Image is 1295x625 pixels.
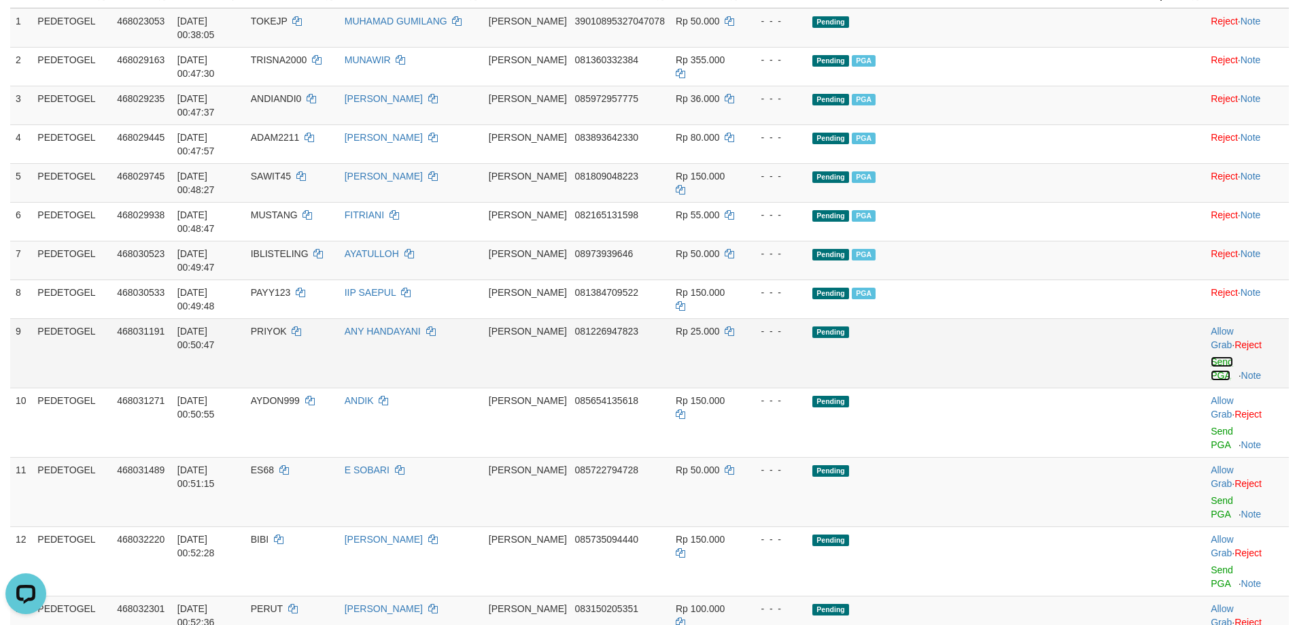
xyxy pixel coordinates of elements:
td: · [1205,526,1289,596]
td: PEDETOGEL [32,8,111,48]
a: Note [1241,16,1261,27]
span: [DATE] 00:48:27 [177,171,215,195]
span: Pending [812,94,849,105]
div: - - - [749,208,801,222]
span: [PERSON_NAME] [489,248,567,259]
td: 3 [10,86,32,124]
span: Rp 55.000 [676,209,720,220]
a: ANDIK [345,395,374,406]
a: Reject [1211,209,1238,220]
a: Note [1241,171,1261,182]
span: · [1211,395,1234,420]
span: [DATE] 00:52:28 [177,534,215,558]
a: Reject [1211,16,1238,27]
td: 9 [10,318,32,388]
span: MUSTANG [251,209,298,220]
span: AYDON999 [251,395,300,406]
span: PAYY123 [251,287,291,298]
a: Note [1241,370,1262,381]
span: Rp 50.000 [676,464,720,475]
span: Pending [812,326,849,338]
td: 6 [10,202,32,241]
span: Copy 081384709522 to clipboard [575,287,638,298]
div: - - - [749,286,801,299]
div: - - - [749,324,801,338]
span: [PERSON_NAME] [489,171,567,182]
span: [DATE] 00:50:47 [177,326,215,350]
a: [PERSON_NAME] [345,132,423,143]
td: 1 [10,8,32,48]
span: Rp 25.000 [676,326,720,337]
span: [PERSON_NAME] [489,464,567,475]
span: 468031271 [117,395,165,406]
span: BIBI [251,534,269,545]
td: · [1205,86,1289,124]
td: PEDETOGEL [32,526,111,596]
span: Pending [812,171,849,183]
a: ANY HANDAYANI [345,326,421,337]
span: 468029445 [117,132,165,143]
a: Reject [1234,547,1262,558]
td: · [1205,202,1289,241]
td: · [1205,8,1289,48]
span: TOKEJP [251,16,288,27]
span: Copy 39010895327047078 to clipboard [575,16,665,27]
a: Note [1241,209,1261,220]
span: [DATE] 00:47:57 [177,132,215,156]
span: [PERSON_NAME] [489,132,567,143]
div: - - - [749,53,801,67]
span: Rp 150.000 [676,287,725,298]
span: [DATE] 00:50:55 [177,395,215,420]
td: PEDETOGEL [32,280,111,318]
td: PEDETOGEL [32,241,111,280]
a: Reject [1211,132,1238,143]
span: [DATE] 00:47:30 [177,54,215,79]
span: PERUT [251,603,283,614]
a: E SOBARI [345,464,390,475]
span: [PERSON_NAME] [489,603,567,614]
span: Copy 085722794728 to clipboard [575,464,638,475]
span: [DATE] 00:51:15 [177,464,215,489]
span: SAWIT45 [251,171,291,182]
span: Rp 100.000 [676,603,725,614]
span: [DATE] 00:47:37 [177,93,215,118]
a: Note [1241,248,1261,259]
span: Marked by afzCS1 [852,288,876,299]
td: 7 [10,241,32,280]
a: Allow Grab [1211,534,1233,558]
a: Note [1241,287,1261,298]
span: · [1211,464,1234,489]
div: - - - [749,131,801,144]
td: 4 [10,124,32,163]
span: Marked by afzCS1 [852,210,876,222]
td: PEDETOGEL [32,457,111,526]
td: PEDETOGEL [32,388,111,457]
span: Pending [812,288,849,299]
a: AYATULLOH [345,248,399,259]
td: 12 [10,526,32,596]
a: Reject [1211,287,1238,298]
a: Send PGA [1211,356,1233,381]
span: 468029235 [117,93,165,104]
span: [PERSON_NAME] [489,287,567,298]
a: [PERSON_NAME] [345,171,423,182]
span: Copy 085972957775 to clipboard [575,93,638,104]
span: Rp 80.000 [676,132,720,143]
span: PRIYOK [251,326,287,337]
span: Marked by afzCS1 [852,171,876,183]
span: 468029163 [117,54,165,65]
td: PEDETOGEL [32,86,111,124]
span: · [1211,534,1234,558]
a: Reject [1234,409,1262,420]
a: Allow Grab [1211,464,1233,489]
span: 468030523 [117,248,165,259]
span: 468032301 [117,603,165,614]
span: Rp 36.000 [676,93,720,104]
span: Copy 081809048223 to clipboard [575,171,638,182]
span: Pending [812,133,849,144]
a: FITRIANI [345,209,384,220]
span: Rp 50.000 [676,248,720,259]
span: Copy 081226947823 to clipboard [575,326,638,337]
a: [PERSON_NAME] [345,534,423,545]
span: Copy 08973939646 to clipboard [575,248,634,259]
